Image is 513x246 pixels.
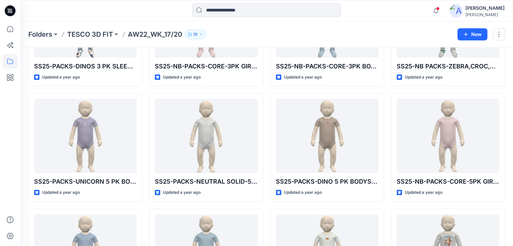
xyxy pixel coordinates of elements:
[42,189,80,196] p: Updated a year ago
[34,177,137,186] p: SS25-PACKS-UNICORN 5 PK BODYSUITS
[276,62,378,71] p: SS25-NB-PACKS-CORE-3PK BOYS SLEEPSUITS
[163,189,201,196] p: Updated a year ago
[405,74,443,81] p: Updated a year ago
[276,99,378,173] a: SS25-PACKS-DINO 5 PK BODYSUITS
[185,30,206,39] button: 10
[163,74,201,81] p: Updated a year ago
[155,99,257,173] a: SS25-PACKS-NEUTRAL SOLID-5 PK BODYSUITS
[465,4,505,12] div: [PERSON_NAME]
[155,177,257,186] p: SS25-PACKS-NEUTRAL SOLID-5 PK BODYSUITS
[405,189,443,196] p: Updated a year ago
[42,74,80,81] p: Updated a year ago
[397,99,499,173] a: SS25-NB-PACKS-CORE-5PK GIRLS BODYSUITS
[28,30,52,39] a: Folders
[34,62,137,71] p: SS25-PACKS-DINOS 3 PK SLEEPSUITS
[34,99,137,173] a: SS25-PACKS-UNICORN 5 PK BODYSUITS
[276,177,378,186] p: SS25-PACKS-DINO 5 PK BODYSUITS
[397,62,499,71] p: SS25-NB PACKS-ZEBRA,CROC,TIGER-3PK SLEEPSUIT
[67,30,113,39] a: TESCO 3D FIT
[193,31,198,38] p: 10
[449,4,463,18] img: avatar
[397,177,499,186] p: SS25-NB-PACKS-CORE-5PK GIRLS BODYSUITS
[457,28,487,40] button: New
[465,12,505,17] div: [PERSON_NAME]
[284,189,322,196] p: Updated a year ago
[284,74,322,81] p: Updated a year ago
[128,30,182,39] p: AW22_WK_17/20
[155,62,257,71] p: SS25-NB-PACKS-CORE-3PK GIRLS SLEEPSUITS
